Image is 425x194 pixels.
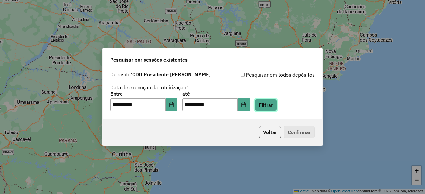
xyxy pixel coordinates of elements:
label: Data de execução da roteirização: [110,84,188,91]
button: Voltar [259,126,281,138]
div: Pesquisar em todos depósitos [212,71,315,79]
button: Choose Date [238,98,250,111]
strong: CDD Presidente [PERSON_NAME] [132,71,211,78]
span: Pesquisar por sessões existentes [110,56,188,63]
label: até [182,90,249,97]
label: Entre [110,90,177,97]
button: Filtrar [255,99,277,111]
label: Depósito: [110,71,211,78]
button: Choose Date [166,98,178,111]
